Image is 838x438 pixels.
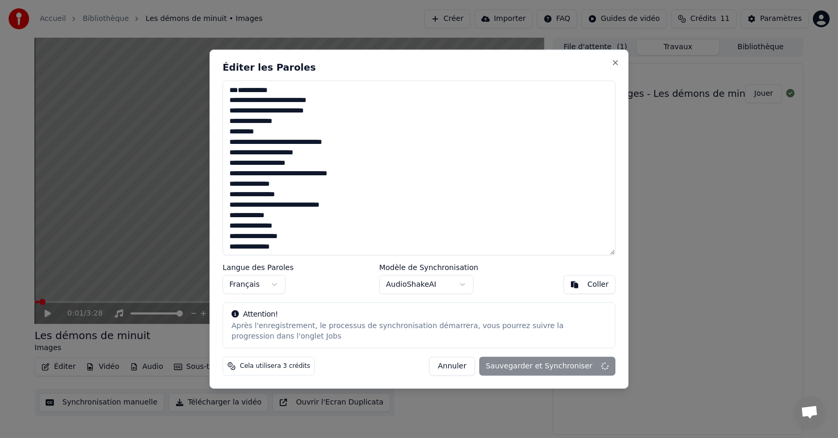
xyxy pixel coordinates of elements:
div: Attention! [231,309,607,320]
div: Après l'enregistrement, le processus de synchronisation démarrera, vous pourrez suivre la progres... [231,321,607,342]
h2: Éditer les Paroles [223,62,615,72]
label: Langue des Paroles [223,264,294,271]
button: Coller [564,275,615,294]
div: Coller [587,279,609,290]
button: Annuler [429,357,475,376]
span: Cela utilisera 3 crédits [240,362,310,370]
label: Modèle de Synchronisation [379,264,478,271]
